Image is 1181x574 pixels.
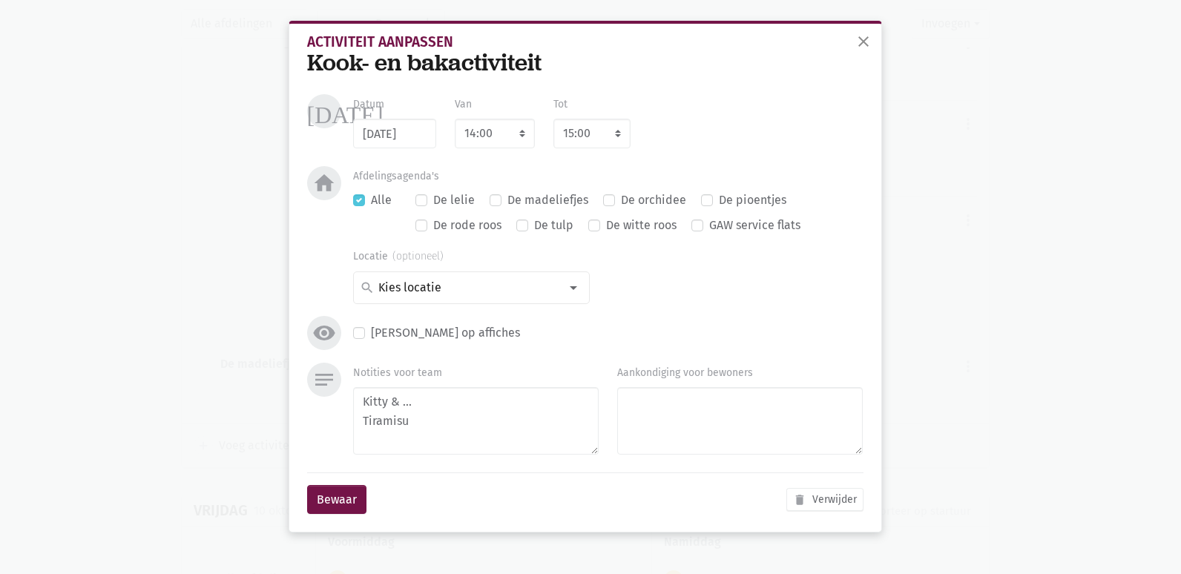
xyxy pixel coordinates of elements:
label: Afdelingsagenda's [353,168,439,185]
label: De madeliefjes [507,191,588,210]
input: Kies locatie [376,278,559,297]
label: Tot [553,96,568,113]
i: home [312,171,336,195]
label: Notities voor team [353,365,442,381]
label: Aankondiging voor bewoners [617,365,753,381]
label: De rode roos [433,216,501,235]
label: De witte roos [606,216,677,235]
label: GAW service flats [709,216,800,235]
button: Verwijder [786,488,863,511]
i: visibility [312,321,336,345]
i: notes [312,368,336,392]
label: Alle [371,191,392,210]
label: De lelie [433,191,475,210]
label: Van [455,96,472,113]
button: Bewaar [307,485,366,515]
span: close [855,33,872,50]
i: delete [793,493,806,507]
label: [PERSON_NAME] op affiches [371,323,520,343]
label: Datum [353,96,384,113]
div: Kook- en bakactiviteit [307,49,863,76]
i: [DATE] [307,99,384,123]
label: Locatie [353,248,444,265]
label: De tulp [534,216,573,235]
div: Activiteit aanpassen [307,36,863,49]
label: De orchidee [621,191,686,210]
label: De pioentjes [719,191,786,210]
button: sluiten [849,27,878,59]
